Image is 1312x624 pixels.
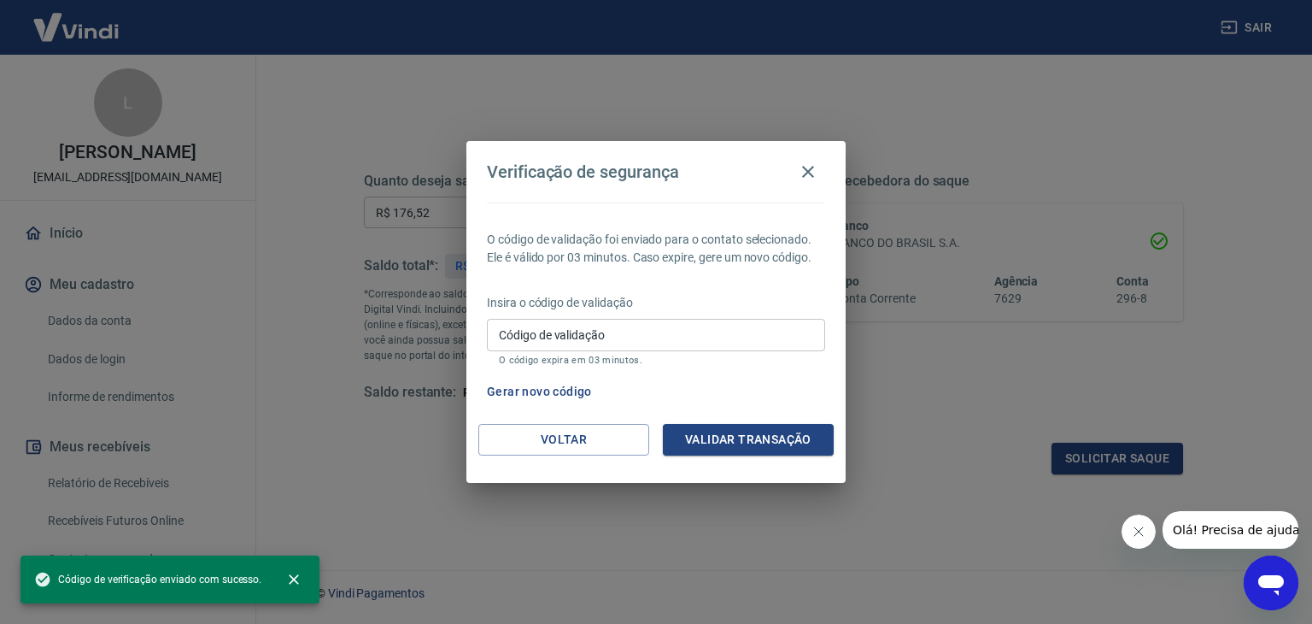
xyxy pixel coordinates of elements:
[1244,556,1298,610] iframe: Botão para abrir a janela de mensagens
[663,424,834,456] button: Validar transação
[478,424,649,456] button: Voltar
[1122,515,1156,549] iframe: Fechar mensagem
[487,231,825,267] p: O código de validação foi enviado para o contato selecionado. Ele é válido por 03 minutos. Caso e...
[499,355,813,366] p: O código expira em 03 minutos.
[487,294,825,312] p: Insira o código de validação
[1163,511,1298,549] iframe: Mensagem da empresa
[10,12,143,26] span: Olá! Precisa de ajuda?
[275,561,313,598] button: close
[34,571,261,588] span: Código de verificação enviado com sucesso.
[480,376,599,408] button: Gerar novo código
[487,162,679,182] h4: Verificação de segurança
